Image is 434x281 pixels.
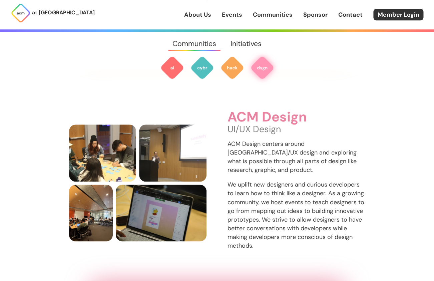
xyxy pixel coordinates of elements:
p: We uplift new designers and curious developers to learn how to think like a designer. As a growin... [228,180,365,250]
img: Example design project [116,185,206,242]
a: Sponsor [303,10,328,19]
img: ACM Logo [11,3,31,23]
p: UI/UX Design [228,125,365,133]
img: ACM Cyber [190,56,214,80]
a: About Us [184,10,211,19]
a: Communities [253,10,293,19]
a: Events [222,10,242,19]
img: Design presenter presenting [139,124,206,182]
p: ACM Design centers around [GEOGRAPHIC_DATA]/UX design and exploring what is possible through all ... [228,139,365,174]
img: Design event wide shot [69,185,113,242]
a: at [GEOGRAPHIC_DATA] [11,3,95,23]
img: ACM Hack [220,56,244,80]
img: People brainstorming designs on sticky notes [69,124,136,182]
a: Member Login [373,9,423,20]
a: Initiatives [224,32,269,56]
a: Communities [165,32,223,56]
img: ACM AI [160,56,184,80]
h3: ACM Design [228,110,365,125]
p: at [GEOGRAPHIC_DATA] [32,8,95,17]
a: Contact [338,10,363,19]
img: ACM Design [250,56,274,80]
